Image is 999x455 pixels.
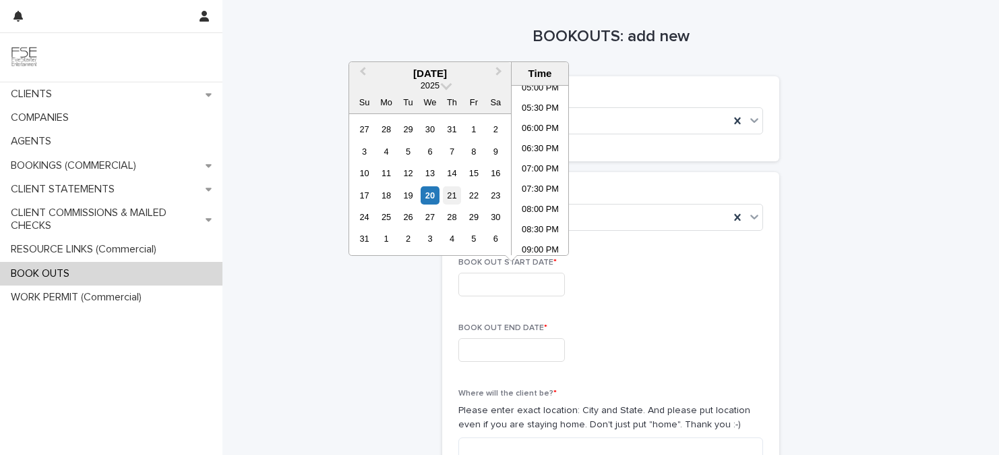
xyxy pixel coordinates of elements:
[512,180,569,200] li: 07:30 PM
[377,164,395,182] div: Choose Monday, August 11th, 2025
[399,230,417,248] div: Choose Tuesday, September 2nd, 2025
[443,186,461,205] div: Choose Thursday, August 21st, 2025
[458,259,557,267] span: BOOK OUT START DATE
[464,142,483,161] div: Choose Friday, August 8th, 2025
[11,44,38,71] img: 9JgRvJ3ETPGCJDhvPVA5
[487,186,505,205] div: Choose Saturday, August 23rd, 2025
[351,63,372,85] button: Previous Month
[421,230,439,248] div: Choose Wednesday, September 3rd, 2025
[443,164,461,182] div: Choose Thursday, August 14th, 2025
[487,230,505,248] div: Choose Saturday, September 6th, 2025
[512,200,569,221] li: 08:00 PM
[5,207,206,232] p: CLIENT COMMISSIONS & MAILED CHECKS
[515,68,565,80] div: Time
[5,243,167,256] p: RESOURCE LINKS (Commercial)
[377,93,395,111] div: Mo
[487,208,505,226] div: Choose Saturday, August 30th, 2025
[399,208,417,226] div: Choose Tuesday, August 26th, 2025
[458,390,557,398] span: Where will the client be?
[377,142,395,161] div: Choose Monday, August 4th, 2025
[464,164,483,182] div: Choose Friday, August 15th, 2025
[464,93,483,111] div: Fr
[355,230,373,248] div: Choose Sunday, August 31st, 2025
[377,208,395,226] div: Choose Monday, August 25th, 2025
[443,120,461,138] div: Choose Thursday, July 31st, 2025
[464,186,483,205] div: Choose Friday, August 22nd, 2025
[355,164,373,182] div: Choose Sunday, August 10th, 2025
[487,164,505,182] div: Choose Saturday, August 16th, 2025
[421,186,439,205] div: Choose Wednesday, August 20th, 2025
[421,93,439,111] div: We
[5,159,147,172] p: BOOKINGS (COMMERCIAL)
[512,160,569,180] li: 07:00 PM
[512,119,569,140] li: 06:00 PM
[512,241,569,261] li: 09:00 PM
[377,230,395,248] div: Choose Monday, September 1st, 2025
[443,230,461,248] div: Choose Thursday, September 4th, 2025
[355,120,373,138] div: Choose Sunday, July 27th, 2025
[421,142,439,161] div: Choose Wednesday, August 6th, 2025
[421,164,439,182] div: Choose Wednesday, August 13th, 2025
[487,93,505,111] div: Sa
[377,186,395,205] div: Choose Monday, August 18th, 2025
[377,120,395,138] div: Choose Monday, July 28th, 2025
[443,142,461,161] div: Choose Thursday, August 7th, 2025
[5,183,125,196] p: CLIENT STATEMENTS
[487,120,505,138] div: Choose Saturday, August 2nd, 2025
[353,118,506,250] div: month 2025-08
[489,63,511,85] button: Next Month
[399,120,417,138] div: Choose Tuesday, July 29th, 2025
[355,208,373,226] div: Choose Sunday, August 24th, 2025
[355,186,373,205] div: Choose Sunday, August 17th, 2025
[355,142,373,161] div: Choose Sunday, August 3rd, 2025
[399,186,417,205] div: Choose Tuesday, August 19th, 2025
[421,80,440,90] span: 2025
[464,120,483,138] div: Choose Friday, August 1st, 2025
[5,291,152,304] p: WORK PERMIT (Commercial)
[442,27,779,47] h1: BOOKOUTS: add new
[458,404,763,432] p: Please enter exact location: City and State. And please put location even if you are staying home...
[487,142,505,161] div: Choose Saturday, August 9th, 2025
[5,135,62,148] p: AGENTS
[421,208,439,226] div: Choose Wednesday, August 27th, 2025
[512,140,569,160] li: 06:30 PM
[512,99,569,119] li: 05:30 PM
[349,68,511,80] div: [DATE]
[458,324,547,332] span: BOOK OUT END DATE
[399,142,417,161] div: Choose Tuesday, August 5th, 2025
[512,221,569,241] li: 08:30 PM
[443,208,461,226] div: Choose Thursday, August 28th, 2025
[464,208,483,226] div: Choose Friday, August 29th, 2025
[399,164,417,182] div: Choose Tuesday, August 12th, 2025
[443,93,461,111] div: Th
[5,88,63,101] p: CLIENTS
[399,93,417,111] div: Tu
[512,79,569,99] li: 05:00 PM
[5,267,80,280] p: BOOK OUTS
[464,230,483,248] div: Choose Friday, September 5th, 2025
[5,111,80,124] p: COMPANIES
[421,120,439,138] div: Choose Wednesday, July 30th, 2025
[355,93,373,111] div: Su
